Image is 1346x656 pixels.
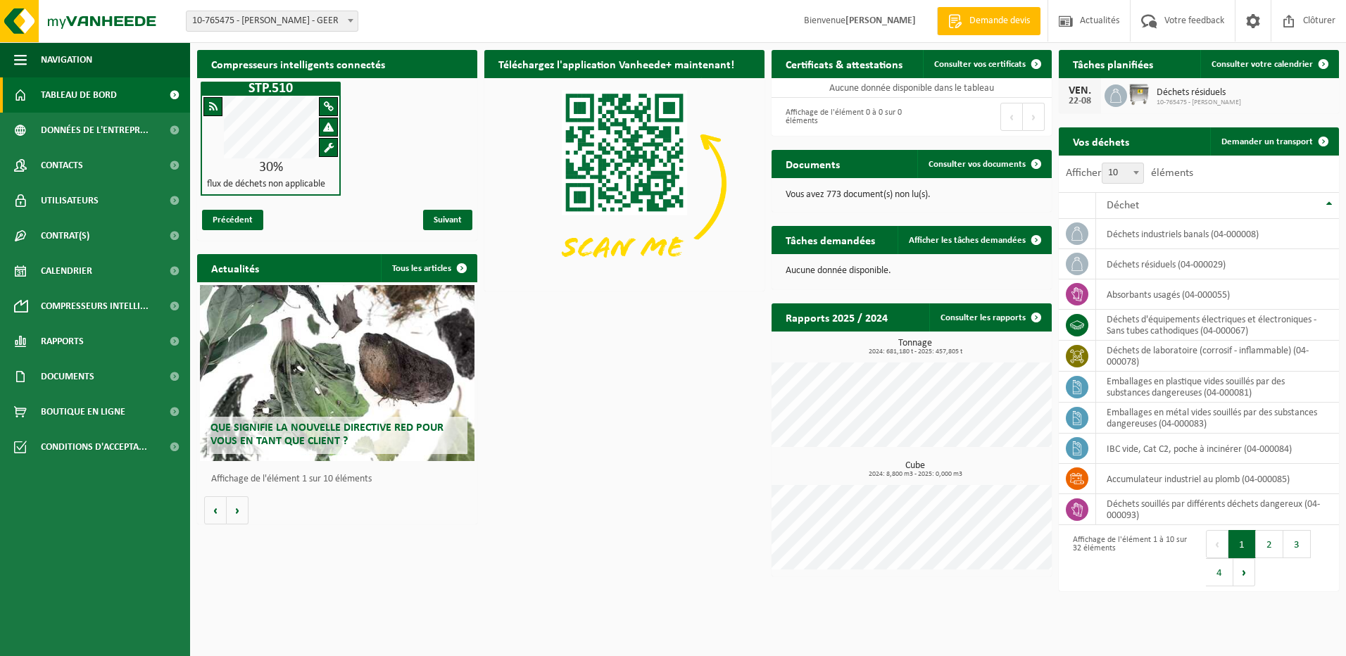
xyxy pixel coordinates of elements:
[41,253,92,289] span: Calendrier
[1096,249,1339,279] td: déchets résiduels (04-000029)
[1059,127,1143,155] h2: Vos déchets
[929,160,1026,169] span: Consulter vos documents
[1000,103,1023,131] button: Previous
[1256,530,1283,558] button: 2
[1228,530,1256,558] button: 1
[227,496,249,524] button: Volgende
[1157,87,1241,99] span: Déchets résiduels
[204,496,227,524] button: Vorige
[1066,96,1094,106] div: 22-08
[929,303,1050,332] a: Consulter les rapports
[1096,341,1339,372] td: déchets de laboratoire (corrosif - inflammable) (04-000078)
[1096,279,1339,310] td: absorbants usagés (04-000055)
[1221,137,1313,146] span: Demander un transport
[41,359,94,394] span: Documents
[41,289,149,324] span: Compresseurs intelli...
[41,42,92,77] span: Navigation
[1096,372,1339,403] td: emballages en plastique vides souillés par des substances dangereuses (04-000081)
[381,254,476,282] a: Tous les articles
[1107,200,1139,211] span: Déchet
[41,113,149,148] span: Données de l'entrepr...
[197,50,477,77] h2: Compresseurs intelligents connectés
[41,429,147,465] span: Conditions d'accepta...
[204,82,337,96] h1: STP.510
[923,50,1050,78] a: Consulter vos certificats
[779,339,1052,355] h3: Tonnage
[772,50,917,77] h2: Certificats & attestations
[207,179,325,189] h4: flux de déchets non applicable
[1066,168,1193,179] label: Afficher éléments
[772,226,889,253] h2: Tâches demandées
[202,160,339,175] div: 30%
[1096,219,1339,249] td: déchets industriels banals (04-000008)
[197,254,273,282] h2: Actualités
[934,60,1026,69] span: Consulter vos certificats
[41,77,117,113] span: Tableau de bord
[484,50,748,77] h2: Téléchargez l'application Vanheede+ maintenant!
[779,471,1052,478] span: 2024: 8,800 m3 - 2025: 0,000 m3
[202,210,263,230] span: Précédent
[772,150,854,177] h2: Documents
[786,266,1038,276] p: Aucune donnée disponible.
[1096,464,1339,494] td: accumulateur industriel au plomb (04-000085)
[966,14,1033,28] span: Demande devis
[1096,403,1339,434] td: emballages en métal vides souillés par des substances dangereuses (04-000083)
[41,324,84,359] span: Rapports
[1059,50,1167,77] h2: Tâches planifiées
[772,303,902,331] h2: Rapports 2025 / 2024
[917,150,1050,178] a: Consulter vos documents
[779,101,905,132] div: Affichage de l'élément 0 à 0 sur 0 éléments
[779,348,1052,355] span: 2024: 681,180 t - 2025: 457,805 t
[41,148,83,183] span: Contacts
[1102,163,1143,183] span: 10
[786,190,1038,200] p: Vous avez 773 document(s) non lu(s).
[423,210,472,230] span: Suivant
[200,285,474,461] a: Que signifie la nouvelle directive RED pour vous en tant que client ?
[1023,103,1045,131] button: Next
[1102,163,1144,184] span: 10
[484,78,765,289] img: Download de VHEPlus App
[898,226,1050,254] a: Afficher les tâches demandées
[1096,494,1339,525] td: déchets souillés par différents déchets dangereux (04-000093)
[1066,85,1094,96] div: VEN.
[1127,82,1151,106] img: WB-1100-GAL-GY-01
[41,394,125,429] span: Boutique en ligne
[1233,558,1255,586] button: Next
[779,461,1052,478] h3: Cube
[909,236,1026,245] span: Afficher les tâches demandées
[1206,530,1228,558] button: Previous
[1210,127,1338,156] a: Demander un transport
[937,7,1040,35] a: Demande devis
[1066,529,1192,588] div: Affichage de l'élément 1 à 10 sur 32 éléments
[41,183,99,218] span: Utilisateurs
[186,11,358,32] span: 10-765475 - HESBAYE FROST - GEER
[1206,558,1233,586] button: 4
[1212,60,1313,69] span: Consulter votre calendrier
[1157,99,1241,107] span: 10-765475 - [PERSON_NAME]
[772,78,1052,98] td: Aucune donnée disponible dans le tableau
[845,15,916,26] strong: [PERSON_NAME]
[1283,530,1311,558] button: 3
[210,422,444,447] span: Que signifie la nouvelle directive RED pour vous en tant que client ?
[41,218,89,253] span: Contrat(s)
[1096,434,1339,464] td: IBC vide, Cat C2, poche à incinérer (04-000084)
[211,474,470,484] p: Affichage de l'élément 1 sur 10 éléments
[1200,50,1338,78] a: Consulter votre calendrier
[187,11,358,31] span: 10-765475 - HESBAYE FROST - GEER
[1096,310,1339,341] td: déchets d'équipements électriques et électroniques - Sans tubes cathodiques (04-000067)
